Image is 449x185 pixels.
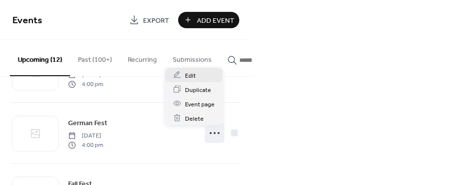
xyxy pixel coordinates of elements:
[185,113,204,124] span: Delete
[68,80,103,89] span: 4:00 pm
[178,12,239,28] button: Add Event
[68,118,108,129] span: German Fest
[10,40,70,76] button: Upcoming (12)
[185,70,196,81] span: Edit
[70,40,120,75] button: Past (100+)
[165,40,220,75] button: Submissions
[68,117,108,129] a: German Fest
[12,11,42,30] span: Events
[185,99,215,109] span: Event page
[143,15,169,26] span: Export
[124,12,174,28] a: Export
[197,15,234,26] span: Add Event
[68,140,103,149] span: 4:00 pm
[185,85,211,95] span: Duplicate
[120,40,165,75] button: Recurring
[68,132,103,140] span: [DATE]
